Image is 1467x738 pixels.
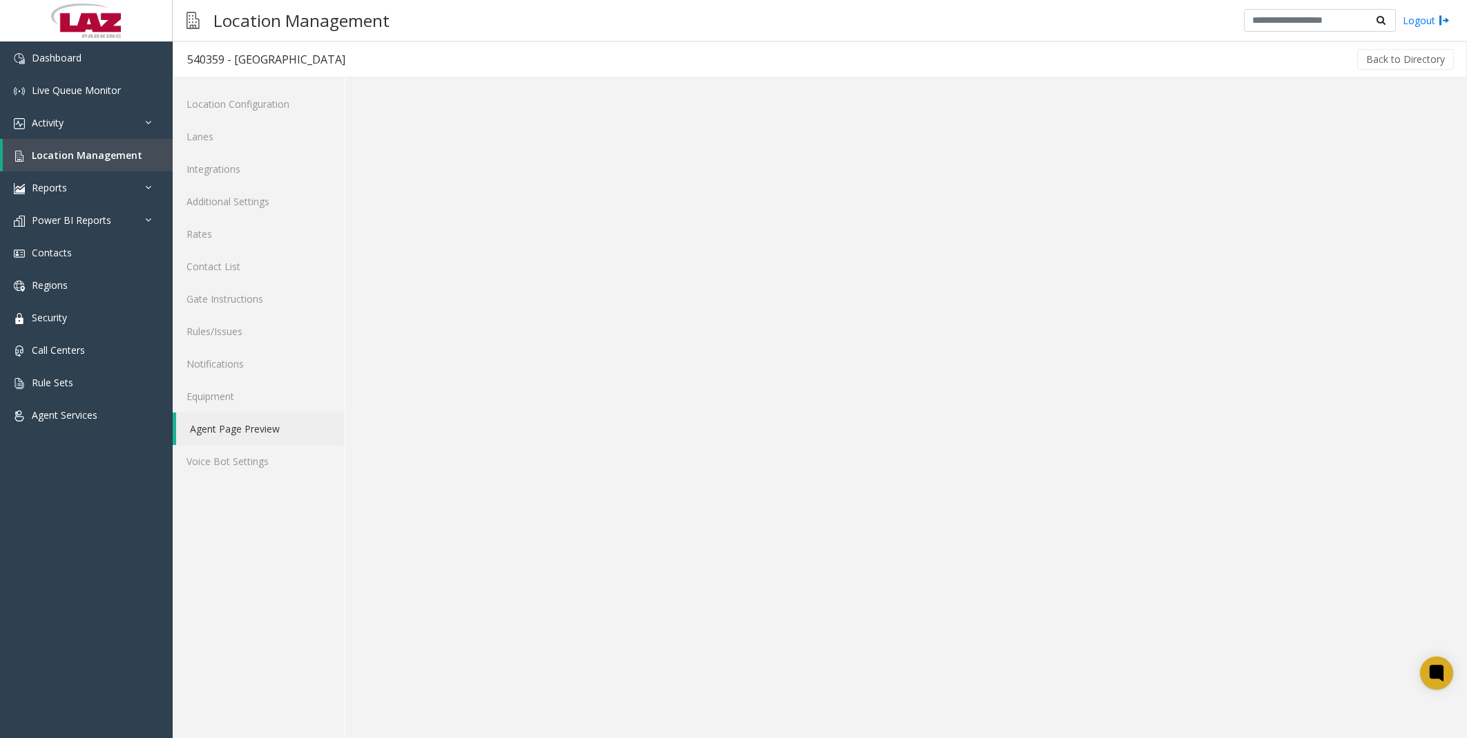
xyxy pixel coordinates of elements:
span: Activity [32,116,64,129]
img: 'icon' [14,248,25,259]
a: Location Configuration [173,88,345,120]
span: Contacts [32,246,72,259]
img: 'icon' [14,183,25,194]
img: logout [1439,13,1450,28]
img: 'icon' [14,378,25,389]
span: Dashboard [32,51,81,64]
span: Call Centers [32,343,85,357]
img: 'icon' [14,281,25,292]
a: Equipment [173,380,345,413]
span: Power BI Reports [32,214,111,227]
a: Voice Bot Settings [173,445,345,477]
span: Location Management [32,149,142,162]
a: Integrations [173,153,345,185]
span: Live Queue Monitor [32,84,121,97]
img: 'icon' [14,118,25,129]
a: Rules/Issues [173,315,345,348]
a: Contact List [173,250,345,283]
a: Lanes [173,120,345,153]
span: Security [32,311,67,324]
button: Back to Directory [1357,49,1454,70]
a: Notifications [173,348,345,380]
a: Agent Page Preview [176,413,345,445]
img: 'icon' [14,151,25,162]
img: 'icon' [14,346,25,357]
img: 'icon' [14,86,25,97]
img: 'icon' [14,216,25,227]
img: 'icon' [14,53,25,64]
a: Logout [1403,13,1450,28]
a: Gate Instructions [173,283,345,315]
a: Location Management [3,139,173,171]
img: 'icon' [14,410,25,422]
div: 540359 - [GEOGRAPHIC_DATA] [187,50,345,68]
span: Agent Services [32,408,97,422]
h3: Location Management [207,3,396,37]
span: Regions [32,278,68,292]
img: 'icon' [14,313,25,324]
a: Rates [173,218,345,250]
img: pageIcon [186,3,200,37]
span: Rule Sets [32,376,73,389]
span: Reports [32,181,67,194]
a: Additional Settings [173,185,345,218]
